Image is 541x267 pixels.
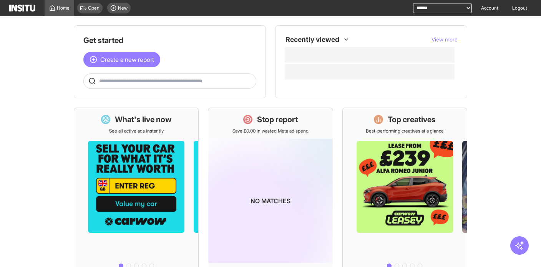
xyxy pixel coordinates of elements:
[208,139,332,263] img: coming-soon-gradient_kfitwp.png
[388,114,436,125] h1: Top creatives
[257,114,298,125] h1: Stop report
[83,52,160,67] button: Create a new report
[57,5,70,11] span: Home
[115,114,172,125] h1: What's live now
[251,196,290,206] p: No matches
[109,128,164,134] p: See all active ads instantly
[366,128,444,134] p: Best-performing creatives at a glance
[118,5,128,11] span: New
[431,36,458,43] button: View more
[83,35,256,46] h1: Get started
[100,55,154,64] span: Create a new report
[232,128,309,134] p: Save £0.00 in wasted Meta ad spend
[9,5,35,12] img: Logo
[88,5,100,11] span: Open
